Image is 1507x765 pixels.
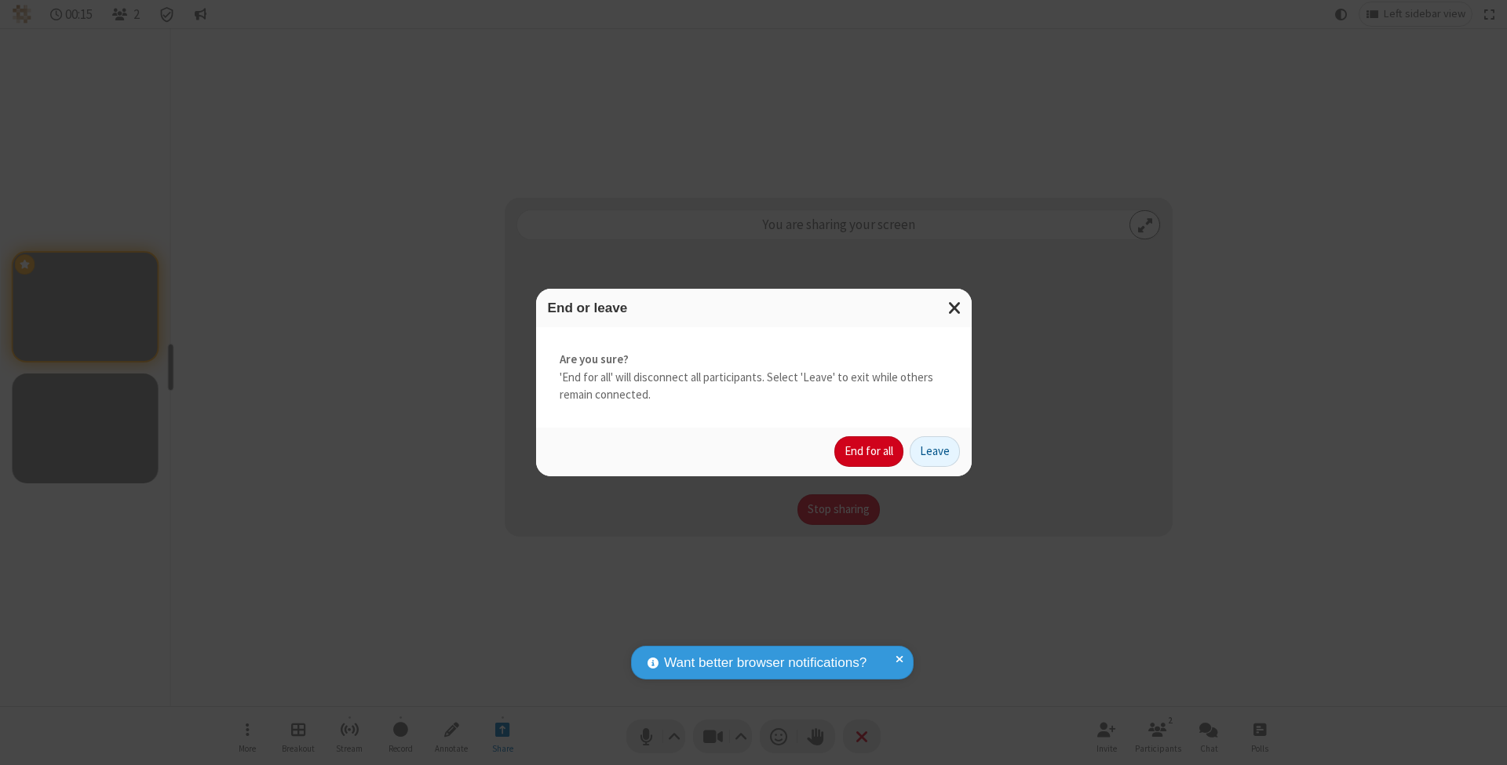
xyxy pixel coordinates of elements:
[664,653,867,673] span: Want better browser notifications?
[536,327,972,428] div: 'End for all' will disconnect all participants. Select 'Leave' to exit while others remain connec...
[560,351,948,369] strong: Are you sure?
[548,301,960,315] h3: End or leave
[939,289,972,327] button: Close modal
[910,436,960,468] button: Leave
[834,436,903,468] button: End for all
